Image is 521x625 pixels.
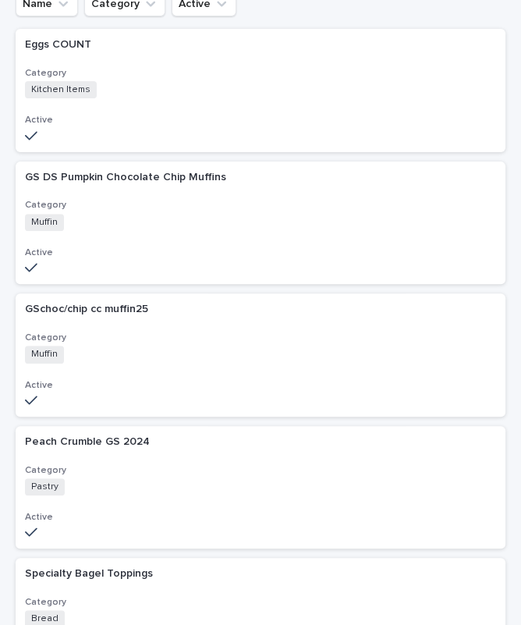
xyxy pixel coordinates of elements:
h3: Category [25,67,496,80]
h3: Active [25,114,496,126]
p: GSchoc/chip cc muffin25 [25,300,151,316]
span: Muffin [25,214,64,231]
a: Peach Crumble GS 2024Peach Crumble GS 2024 CategoryPastryActive [16,426,505,549]
h3: Active [25,247,496,259]
h3: Category [25,464,496,477]
a: GS DS Pumpkin Chocolate Chip MuffinsGS DS Pumpkin Chocolate Chip Muffins CategoryMuffinActive [16,162,505,285]
p: GS DS Pumpkin Chocolate Chip Muffins [25,168,229,184]
h3: Category [25,596,496,609]
a: GSchoc/chip cc muffin25GSchoc/chip cc muffin25 CategoryMuffinActive [16,293,505,417]
h3: Active [25,511,496,524]
span: Kitchen Items [25,81,97,98]
a: Eggs COUNTEggs COUNT CategoryKitchen ItemsActive [16,29,505,152]
h3: Category [25,332,496,344]
p: Peach Crumble GS 2024 [25,432,153,449]
h3: Category [25,199,496,211]
span: Pastry [25,478,65,495]
h3: Active [25,379,496,392]
p: Eggs COUNT [25,35,94,51]
p: Specialty Bagel Toppings [25,564,156,581]
span: Muffin [25,346,64,363]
